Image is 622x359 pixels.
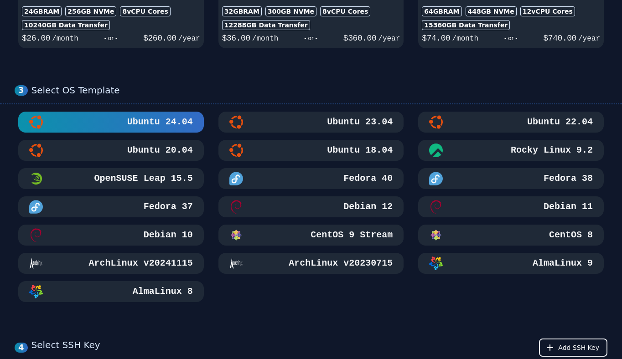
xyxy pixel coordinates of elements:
[418,140,604,161] button: Rocky Linux 9.2Rocky Linux 9.2
[452,35,478,43] span: /month
[218,168,404,189] button: Fedora 40Fedora 40
[542,172,593,185] h3: Fedora 38
[229,228,243,242] img: CentOS 9 Stream
[18,225,204,246] button: Debian 10Debian 10
[325,144,393,157] h3: Ubuntu 18.04
[422,34,450,43] span: $ 74.00
[278,32,343,45] div: - or -
[342,200,393,213] h3: Debian 12
[422,6,461,16] div: 64GB RAM
[229,172,243,185] img: Fedora 40
[29,115,43,129] img: Ubuntu 24.04
[125,116,193,128] h3: Ubuntu 24.04
[509,144,593,157] h3: Rocky Linux 9.2
[218,196,404,217] button: Debian 12Debian 12
[543,34,576,43] span: $ 740.00
[343,34,376,43] span: $ 360.00
[309,229,393,241] h3: CentOS 9 Stream
[418,112,604,133] button: Ubuntu 22.04Ubuntu 22.04
[31,85,607,96] div: Select OS Template
[93,172,193,185] h3: OpenSUSE Leap 15.5
[18,140,204,161] button: Ubuntu 20.04Ubuntu 20.04
[429,172,443,185] img: Fedora 38
[229,256,243,270] img: ArchLinux v20230715
[29,285,43,298] img: AlmaLinux 8
[539,338,607,357] button: Add SSH Key
[418,196,604,217] button: Debian 11Debian 11
[29,172,43,185] img: OpenSUSE Leap 15.5 Minimal
[15,85,28,96] div: 3
[287,257,393,270] h3: ArchLinux v20230715
[120,6,170,16] div: 8 vCPU Cores
[142,229,193,241] h3: Debian 10
[418,225,604,246] button: CentOS 8CentOS 8
[78,32,143,45] div: - or -
[229,144,243,157] img: Ubuntu 18.04
[29,256,43,270] img: ArchLinux v20241115
[520,6,575,16] div: 12 vCPU Cores
[418,168,604,189] button: Fedora 38Fedora 38
[218,140,404,161] button: Ubuntu 18.04Ubuntu 18.04
[429,115,443,129] img: Ubuntu 22.04
[252,35,279,43] span: /month
[429,256,443,270] img: AlmaLinux 9
[18,253,204,274] button: ArchLinux v20241115ArchLinux v20241115
[466,6,517,16] div: 448 GB NVMe
[547,229,593,241] h3: CentOS 8
[178,35,200,43] span: /year
[429,200,443,214] img: Debian 11
[542,200,593,213] h3: Debian 11
[18,168,204,189] button: OpenSUSE Leap 15.5 MinimalOpenSUSE Leap 15.5
[87,257,193,270] h3: ArchLinux v20241115
[222,20,310,30] div: 12288 GB Data Transfer
[222,6,262,16] div: 32GB RAM
[218,253,404,274] button: ArchLinux v20230715ArchLinux v20230715
[143,34,176,43] span: $ 260.00
[29,200,43,214] img: Fedora 37
[578,35,600,43] span: /year
[22,34,50,43] span: $ 26.00
[222,34,250,43] span: $ 36.00
[320,6,370,16] div: 8 vCPU Cores
[29,228,43,242] img: Debian 10
[378,35,400,43] span: /year
[65,6,116,16] div: 256 GB NVMe
[218,225,404,246] button: CentOS 9 StreamCentOS 9 Stream
[429,144,443,157] img: Rocky Linux 9.2
[218,112,404,133] button: Ubuntu 23.04Ubuntu 23.04
[52,35,78,43] span: /month
[429,228,443,242] img: CentOS 8
[125,144,193,157] h3: Ubuntu 20.04
[418,253,604,274] button: AlmaLinux 9AlmaLinux 9
[265,6,316,16] div: 300 GB NVMe
[22,20,110,30] div: 10240 GB Data Transfer
[22,6,62,16] div: 24GB RAM
[325,116,393,128] h3: Ubuntu 23.04
[531,257,593,270] h3: AlmaLinux 9
[29,144,43,157] img: Ubuntu 20.04
[15,343,28,353] div: 4
[142,200,193,213] h3: Fedora 37
[229,200,243,214] img: Debian 12
[229,115,243,129] img: Ubuntu 23.04
[18,281,204,302] button: AlmaLinux 8AlmaLinux 8
[342,172,393,185] h3: Fedora 40
[18,112,204,133] button: Ubuntu 24.04Ubuntu 24.04
[31,338,100,357] div: Select SSH Key
[422,20,510,30] div: 15360 GB Data Transfer
[525,116,593,128] h3: Ubuntu 22.04
[558,343,599,352] span: Add SSH Key
[18,196,204,217] button: Fedora 37Fedora 37
[131,285,193,298] h3: AlmaLinux 8
[478,32,543,45] div: - or -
